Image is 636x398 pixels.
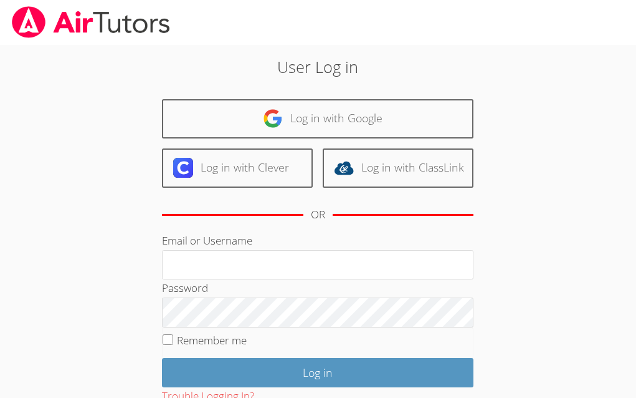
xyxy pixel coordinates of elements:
[263,109,283,129] img: google-logo-50288ca7cdecda66e5e0955fdab243c47b7ad437acaf1139b6f446037453330a.svg
[162,99,473,138] a: Log in with Google
[162,148,313,188] a: Log in with Clever
[89,55,547,79] h2: User Log in
[311,206,325,224] div: OR
[334,158,354,178] img: classlink-logo-d6bb404cc1216ec64c9a2012d9dc4662098be43eaf13dc465df04b49fa7ab582.svg
[162,358,473,387] input: Log in
[162,233,252,248] label: Email or Username
[323,148,473,188] a: Log in with ClassLink
[162,281,208,295] label: Password
[11,6,171,38] img: airtutors_banner-c4298cdbf04f3fff15de1276eac7730deb9818008684d7c2e4769d2f7ddbe033.png
[173,158,193,178] img: clever-logo-6eab21bc6e7a338710f1a6ff85c0baf02591cd810cc4098c63d3a4b26e2feb20.svg
[177,333,247,347] label: Remember me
